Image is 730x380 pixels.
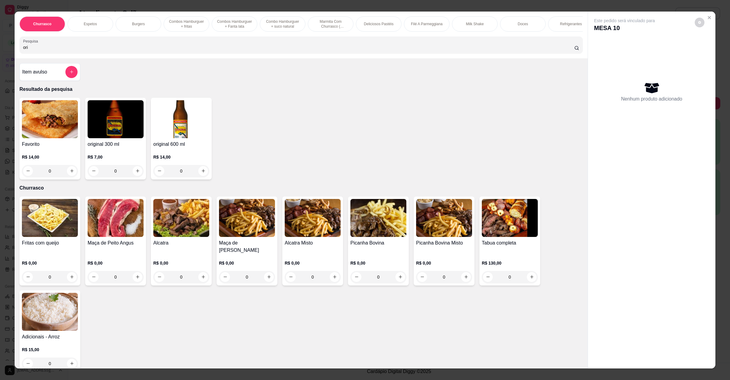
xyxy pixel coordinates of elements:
p: Este pedido será vinculado para [594,18,655,24]
p: Espetos [84,22,97,26]
p: R$ 130,00 [482,260,538,266]
img: product-image [285,199,341,237]
img: product-image [22,199,78,237]
p: Resultado da pesquisa [19,86,583,93]
p: R$ 0,00 [285,260,341,266]
p: Filé A Parmeggiana [411,22,443,26]
h4: original 300 ml [88,141,144,148]
p: Churrasco [33,22,51,26]
p: Milk Shake [466,22,484,26]
h4: original 600 ml [153,141,209,148]
img: product-image [153,100,209,138]
p: Churrasco [19,184,583,192]
h4: Picanha Bovina [350,239,406,247]
label: Pesquisa [23,39,40,44]
p: Nenhum produto adicionado [621,95,682,103]
p: R$ 14,00 [22,154,78,160]
p: R$ 0,00 [153,260,209,266]
img: product-image [88,100,144,138]
img: product-image [22,293,78,331]
img: product-image [88,199,144,237]
p: Combos Hamburguer + Fanta lata [217,19,252,29]
button: decrease-product-quantity [23,359,33,368]
img: product-image [153,199,209,237]
p: R$ 0,00 [219,260,275,266]
p: Burgers [132,22,145,26]
p: Combo Hamburguer + suco natural [265,19,300,29]
p: Deliciosos Pastéis [364,22,393,26]
h4: Fritas com queijo [22,239,78,247]
p: R$ 14,00 [153,154,209,160]
p: R$ 0,00 [416,260,472,266]
img: product-image [219,199,275,237]
button: Close [704,13,714,22]
h4: Item avulso [22,68,47,76]
button: add-separate-item [65,66,78,78]
button: increase-product-quantity [133,166,142,176]
p: Refrigerantes [560,22,582,26]
p: MESA 10 [594,24,655,32]
p: R$ 7,00 [88,154,144,160]
p: R$ 0,00 [350,260,406,266]
h4: Picanha Bovina Misto [416,239,472,247]
h4: Favorito [22,141,78,148]
img: product-image [350,199,406,237]
h4: Maça de Peito Angus [88,239,144,247]
h4: Alcatra [153,239,209,247]
input: Pesquisa [23,44,574,50]
img: product-image [482,199,538,237]
h4: Maça de [PERSON_NAME] [219,239,275,254]
img: product-image [22,100,78,138]
p: R$ 0,00 [22,260,78,266]
h4: Alcatra Misto [285,239,341,247]
p: Combos Hamburguer + fritas [169,19,204,29]
p: R$ 15,00 [22,347,78,353]
h4: Tabua completa [482,239,538,247]
button: decrease-product-quantity [155,166,164,176]
h4: Adicionais - Arroz [22,333,78,341]
p: R$ 0,00 [88,260,144,266]
button: increase-product-quantity [198,166,208,176]
button: increase-product-quantity [67,359,77,368]
button: decrease-product-quantity [695,18,704,27]
img: product-image [416,199,472,237]
button: decrease-product-quantity [89,166,99,176]
p: Marmita Com Churrasco ( Novidade ) [313,19,348,29]
p: Doces [518,22,528,26]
